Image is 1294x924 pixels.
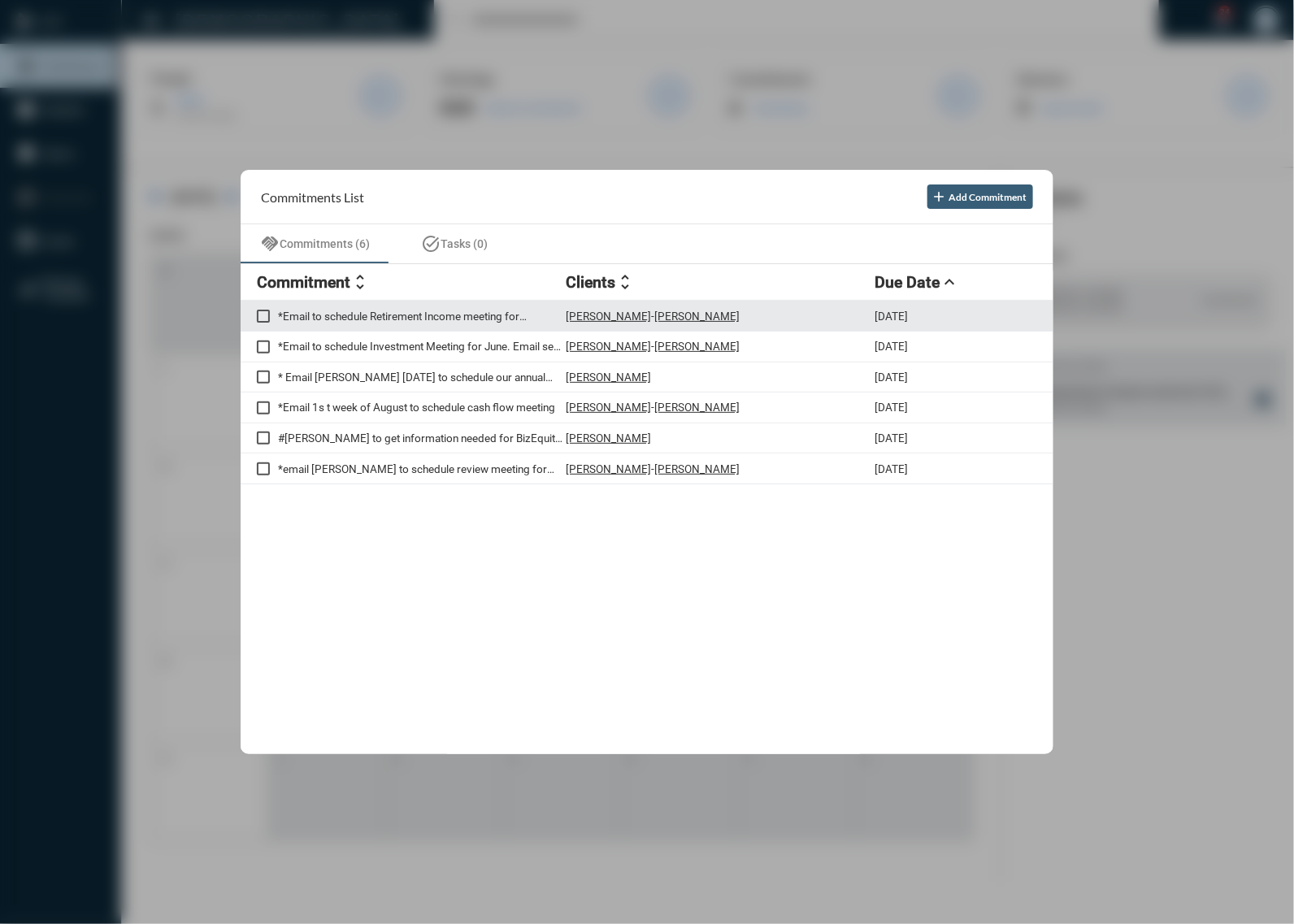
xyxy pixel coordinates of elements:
[651,310,654,323] p: -
[278,432,566,445] p: #[PERSON_NAME] to get information needed for BizEquity Report for mtg [DATE]
[875,310,908,323] p: [DATE]
[875,371,908,384] p: [DATE]
[566,310,651,323] p: [PERSON_NAME]
[927,184,1033,209] button: Add Commitment
[260,234,280,254] mat-icon: handshake
[654,401,740,414] p: [PERSON_NAME]
[875,432,908,445] p: [DATE]
[875,340,908,353] p: [DATE]
[441,237,488,250] span: Tasks (0)
[875,401,908,414] p: [DATE]
[261,189,364,205] h2: Commitments List
[278,310,566,323] p: *Email to schedule Retirement Income meeting for July/August. Email sent 7/15
[566,462,651,475] p: [PERSON_NAME]
[654,462,740,475] p: [PERSON_NAME]
[257,273,350,292] h2: Commitment
[278,401,566,414] p: *Email 1s t week of August to schedule cash flow meeting
[566,401,651,414] p: [PERSON_NAME]
[350,272,370,292] mat-icon: unfold_more
[875,462,908,475] p: [DATE]
[875,273,940,292] h2: Due Date
[654,310,740,323] p: [PERSON_NAME]
[278,340,566,353] p: *Email to schedule Investment Meeting for June. Email sent 4/28, 6/20
[566,340,651,353] p: [PERSON_NAME]
[940,272,959,292] mat-icon: expand_less
[278,462,566,475] p: *email [PERSON_NAME] to schedule review meeting for June/july. Email sent 6/18, 7/7
[654,340,740,353] p: [PERSON_NAME]
[931,189,947,205] mat-icon: add
[566,273,615,292] h2: Clients
[421,234,441,254] mat-icon: task_alt
[280,237,370,250] span: Commitments (6)
[566,371,651,384] p: [PERSON_NAME]
[651,462,654,475] p: -
[566,432,651,445] p: [PERSON_NAME]
[651,401,654,414] p: -
[615,272,635,292] mat-icon: unfold_more
[278,371,566,384] p: * Email [PERSON_NAME] [DATE] to schedule our annual review. Email sent 7/14
[651,340,654,353] p: -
